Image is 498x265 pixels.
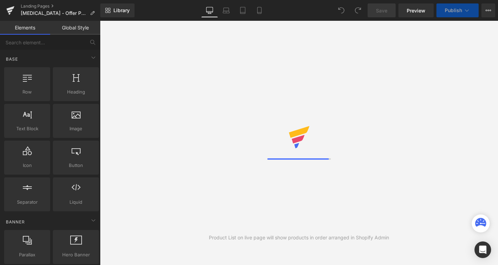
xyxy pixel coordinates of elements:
[201,3,218,17] a: Desktop
[55,88,97,96] span: Heading
[334,3,348,17] button: Undo
[398,3,434,17] a: Preview
[474,241,491,258] div: Open Intercom Messenger
[6,251,48,258] span: Parallax
[407,7,425,14] span: Preview
[218,3,234,17] a: Laptop
[481,3,495,17] button: More
[55,251,97,258] span: Hero Banner
[113,7,130,14] span: Library
[209,234,389,241] div: Product List on live page will show products in order arranged in Shopify Admin
[6,162,48,169] span: Icon
[55,162,97,169] span: Button
[21,10,87,16] span: [MEDICAL_DATA] - Offer Page 38-15% off
[21,3,100,9] a: Landing Pages
[100,3,135,17] a: New Library
[436,3,479,17] button: Publish
[351,3,365,17] button: Redo
[50,21,100,35] a: Global Style
[251,3,268,17] a: Mobile
[55,198,97,206] span: Liquid
[6,198,48,206] span: Separator
[6,125,48,132] span: Text Block
[5,219,26,225] span: Banner
[6,88,48,96] span: Row
[55,125,97,132] span: Image
[234,3,251,17] a: Tablet
[376,7,387,14] span: Save
[445,8,462,13] span: Publish
[5,56,19,62] span: Base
